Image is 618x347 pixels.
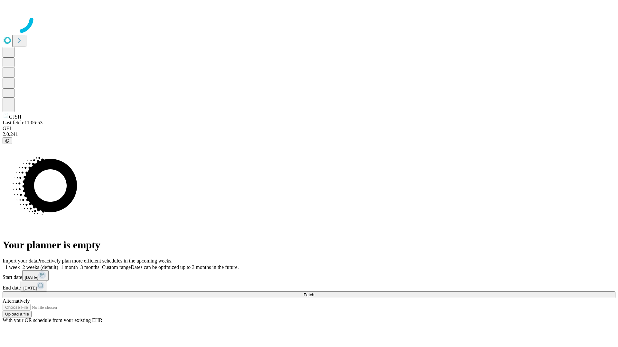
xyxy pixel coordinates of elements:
[23,286,37,290] span: [DATE]
[3,120,42,125] span: Last fetch: 11:06:53
[3,298,30,304] span: Alternatively
[3,137,12,144] button: @
[3,317,102,323] span: With your OR schedule from your existing EHR
[3,291,615,298] button: Fetch
[22,270,49,281] button: [DATE]
[80,264,99,270] span: 3 months
[3,281,615,291] div: End date
[37,258,173,263] span: Proactively plan more efficient schedules in the upcoming weeks.
[25,275,38,280] span: [DATE]
[3,270,615,281] div: Start date
[304,292,314,297] span: Fetch
[102,264,131,270] span: Custom range
[21,281,47,291] button: [DATE]
[3,239,615,251] h1: Your planner is empty
[3,131,615,137] div: 2.0.241
[5,138,10,143] span: @
[23,264,58,270] span: 2 weeks (default)
[9,114,21,120] span: GJSH
[5,264,20,270] span: 1 week
[131,264,239,270] span: Dates can be optimized up to 3 months in the future.
[3,258,37,263] span: Import your data
[61,264,78,270] span: 1 month
[3,126,615,131] div: GEI
[3,311,32,317] button: Upload a file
